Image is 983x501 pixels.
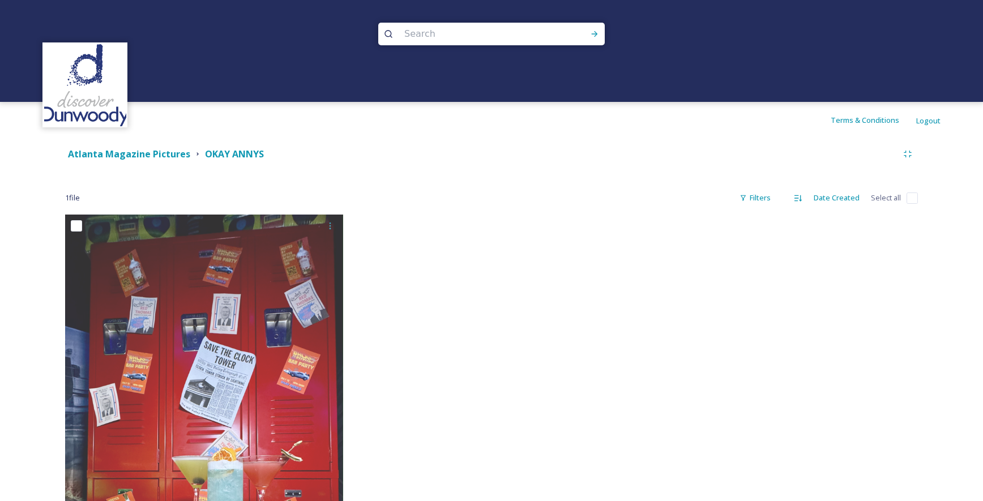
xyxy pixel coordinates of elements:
a: Terms & Conditions [831,113,916,127]
span: Terms & Conditions [831,115,899,125]
div: Filters [734,187,776,209]
span: Select all [871,192,901,203]
div: Date Created [808,187,865,209]
strong: OKAY ANNYS [205,148,264,160]
span: Logout [916,115,941,126]
img: 696246f7-25b9-4a35-beec-0db6f57a4831.png [44,44,126,126]
input: Search [399,22,554,46]
strong: Atlanta Magazine Pictures [68,148,190,160]
span: 1 file [65,192,80,203]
